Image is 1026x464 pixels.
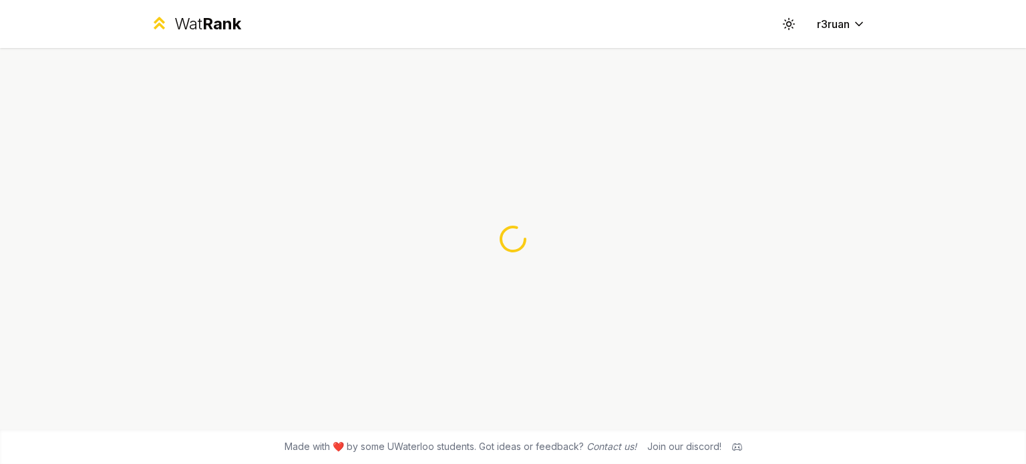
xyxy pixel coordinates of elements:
div: Join our discord! [647,440,721,453]
a: WatRank [150,13,241,35]
span: r3ruan [817,16,850,32]
div: Wat [174,13,241,35]
span: Made with ❤️ by some UWaterloo students. Got ideas or feedback? [285,440,637,453]
span: Rank [202,14,241,33]
button: r3ruan [806,12,876,36]
a: Contact us! [586,441,637,452]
